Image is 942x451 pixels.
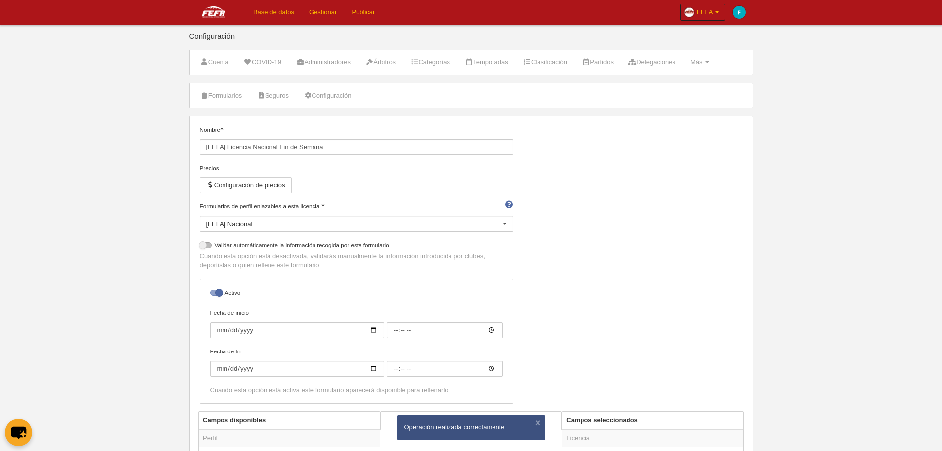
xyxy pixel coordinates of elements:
[251,88,294,103] a: Seguros
[298,88,357,103] a: Configuración
[210,361,384,377] input: Fecha de fin
[195,55,234,70] a: Cuenta
[360,55,401,70] a: Árbitros
[690,58,703,66] span: Más
[189,32,753,50] div: Configuración
[200,139,513,155] input: Nombre
[562,429,743,447] td: Licencia
[238,55,287,70] a: COVID-19
[5,419,32,446] button: chat-button
[562,412,743,429] th: Campos seleccionados
[533,418,543,428] button: ×
[200,252,513,270] p: Cuando esta opción está desactivada, validarás manualmente la información introducida por clubes,...
[518,55,573,70] a: Clasificación
[697,7,713,17] span: FEFA
[220,127,223,130] i: Obligatorio
[195,88,248,103] a: Formularios
[210,322,384,338] input: Fecha de inicio
[210,288,503,300] label: Activo
[189,6,238,18] img: FEFA
[210,386,503,395] div: Cuando esta opción está activa este formulario aparecerá disponible para rellenarlo
[291,55,356,70] a: Administradores
[387,322,503,338] input: Fecha de inicio
[200,241,513,252] label: Validar automáticamente la información recogida por este formulario
[199,412,380,429] th: Campos disponibles
[210,347,503,377] label: Fecha de fin
[206,220,253,228] span: [FEFA] Nacional
[199,429,380,447] td: Perfil
[685,55,715,70] a: Más
[623,55,681,70] a: Delegaciones
[210,308,503,338] label: Fecha de inicio
[200,164,513,173] div: Precios
[680,4,725,21] a: FEFA
[321,204,324,207] i: Obligatorio
[405,55,455,70] a: Categorías
[404,423,538,432] div: Operación realizada correctamente
[200,202,513,211] label: Formularios de perfil enlazables a esta licencia
[200,177,292,193] button: Configuración de precios
[200,125,513,155] label: Nombre
[684,7,694,17] img: Oazxt6wLFNvE.30x30.jpg
[733,6,746,19] img: c2l6ZT0zMHgzMCZmcz05JnRleHQ9RiZiZz0wMGFjYzE%3D.png
[577,55,619,70] a: Partidos
[459,55,514,70] a: Temporadas
[387,361,503,377] input: Fecha de fin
